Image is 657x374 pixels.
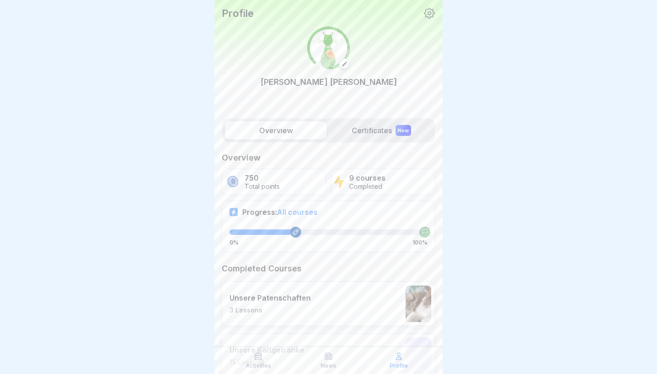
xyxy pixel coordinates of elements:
p: 100% [412,239,428,246]
p: Unsere Patenschaften [229,293,311,302]
p: Completed Courses [222,263,435,274]
p: Completed [349,183,386,191]
p: Progress: [242,208,318,217]
p: Activities [246,363,271,369]
p: Profile [222,7,254,19]
p: [PERSON_NAME] [PERSON_NAME] [261,76,397,88]
div: New [396,125,411,136]
img: coin.svg [225,174,240,190]
p: 0% [229,239,239,246]
p: 750 [245,174,280,182]
p: News [321,363,336,369]
p: Unsere Kaltgetränke [229,345,304,354]
img: u8r67eg3of4bsbim5481mdu9.png [406,286,431,322]
label: Overview [225,121,327,140]
p: 3 Lessons [229,306,311,314]
p: 9 courses [349,174,386,182]
a: Unsere Patenschaften3 Lessons [222,281,435,326]
img: o65mqm5zu8kk6iyyifda1ab1.png [406,338,431,374]
p: Total points [245,183,280,191]
label: Certificates [330,121,432,140]
p: Overview [222,152,435,163]
img: lightning.svg [334,174,344,190]
p: Profile [390,363,408,369]
span: All courses [277,208,318,217]
img: tzdbl8o4en92tfpxrhnetvbb.png [307,26,350,69]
